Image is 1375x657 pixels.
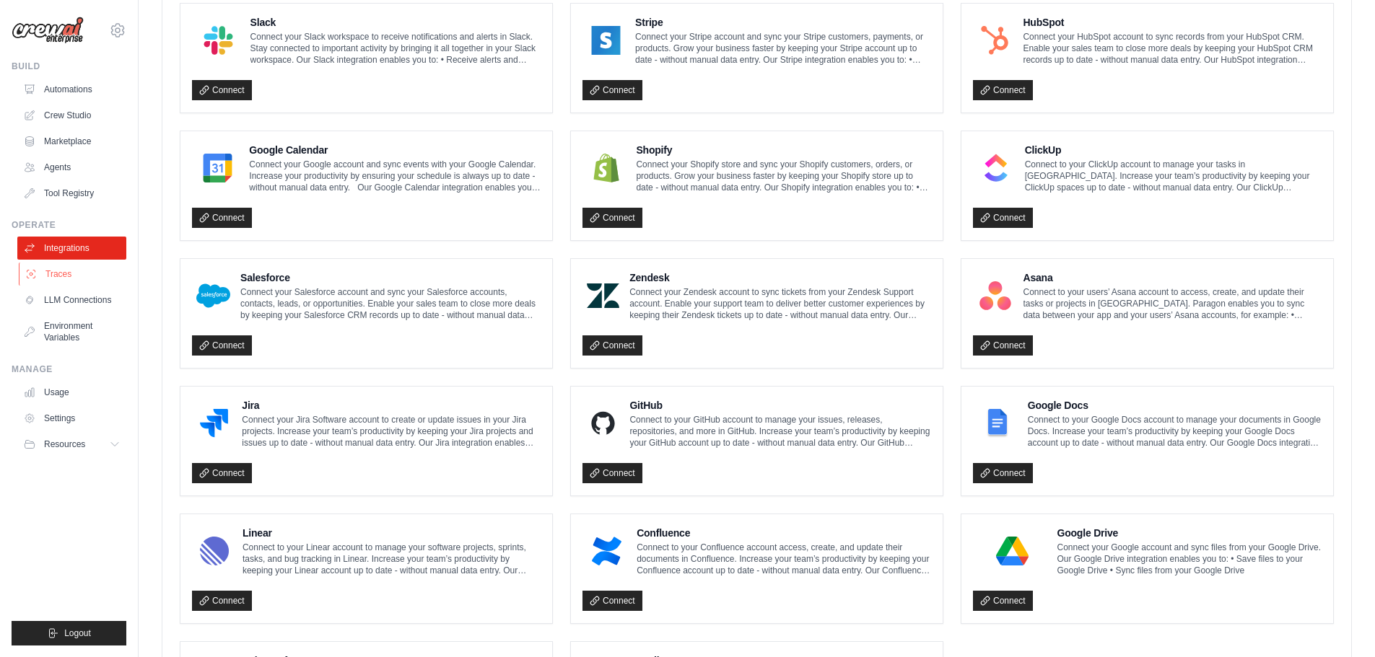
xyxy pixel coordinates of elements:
img: Logo [12,17,84,44]
p: Connect to your GitHub account to manage your issues, releases, repositories, and more in GitHub.... [629,414,931,449]
a: Connect [582,463,642,483]
img: Salesforce Logo [196,281,230,310]
p: Connect to your Confluence account access, create, and update their documents in Confluence. Incr... [637,542,931,576]
p: Connect your Salesforce account and sync your Salesforce accounts, contacts, leads, or opportunit... [240,286,541,321]
p: Connect your Zendesk account to sync tickets from your Zendesk Support account. Enable your suppo... [629,286,931,321]
img: Zendesk Logo [587,281,619,310]
a: Connect [973,335,1033,356]
h4: Jira [242,398,541,413]
img: Asana Logo [977,281,1013,310]
img: Shopify Logo [587,154,626,182]
img: Confluence Logo [587,537,627,565]
h4: ClickUp [1025,143,1322,157]
a: Connect [582,80,642,100]
a: Connect [192,335,252,356]
a: Integrations [17,237,126,260]
a: LLM Connections [17,288,126,312]
a: Usage [17,381,126,404]
a: Connect [192,208,252,228]
a: Connect [192,80,252,100]
a: Traces [19,263,128,286]
a: Connect [973,208,1033,228]
a: Crew Studio [17,104,126,127]
button: Resources [17,433,126,456]
p: Connect your Jira Software account to create or update issues in your Jira projects. Increase you... [242,414,541,449]
p: Connect your Google account and sync events with your Google Calendar. Increase your productivity... [249,159,541,193]
h4: Google Docs [1028,398,1322,413]
img: Google Calendar Logo [196,154,239,182]
img: GitHub Logo [587,409,619,438]
span: Logout [64,627,91,639]
p: Connect your Shopify store and sync your Shopify customers, orders, or products. Grow your busine... [636,159,931,193]
p: Connect your HubSpot account to sync records from your HubSpot CRM. Enable your sales team to clo... [1023,31,1322,66]
a: Connect [973,591,1033,611]
img: Google Drive Logo [977,537,1047,565]
div: Manage [12,363,126,375]
p: Connect your Stripe account and sync your Stripe customers, payments, or products. Grow your busi... [635,31,931,66]
a: Automations [17,78,126,101]
p: Connect to your Google Docs account to manage your documents in Google Docs. Increase your team’s... [1028,414,1322,449]
h4: HubSpot [1023,15,1322,30]
a: Connect [192,463,252,483]
img: ClickUp Logo [977,154,1015,182]
h4: Google Calendar [249,143,541,157]
p: Connect to your Linear account to manage your software projects, sprints, tasks, and bug tracking... [243,542,541,576]
span: Resources [44,438,85,450]
a: Connect [582,335,642,356]
h4: Asana [1023,270,1322,285]
div: Operate [12,219,126,231]
a: Settings [17,407,126,430]
img: Google Docs Logo [977,409,1018,438]
a: Agents [17,156,126,179]
h4: Salesforce [240,270,541,285]
a: Connect [582,208,642,228]
img: Stripe Logo [587,26,625,55]
a: Connect [192,591,252,611]
h4: Shopify [636,143,931,157]
a: Connect [582,591,642,611]
h4: Zendesk [629,270,931,285]
div: Build [12,61,126,72]
p: Connect to your ClickUp account to manage your tasks in [GEOGRAPHIC_DATA]. Increase your team’s p... [1025,159,1322,193]
p: Connect your Google account and sync files from your Google Drive. Our Google Drive integration e... [1057,542,1322,576]
img: Slack Logo [196,26,240,55]
img: HubSpot Logo [977,26,1013,55]
h4: Linear [243,526,541,540]
button: Logout [12,621,126,645]
p: Connect to your users’ Asana account to access, create, and update their tasks or projects in [GE... [1023,286,1322,321]
a: Environment Variables [17,314,126,349]
h4: Google Drive [1057,526,1322,540]
a: Tool Registry [17,182,126,205]
a: Marketplace [17,130,126,153]
h4: Confluence [637,526,931,540]
img: Linear Logo [196,537,232,565]
h4: Stripe [635,15,931,30]
a: Connect [973,80,1033,100]
h4: GitHub [629,398,931,413]
p: Connect your Slack workspace to receive notifications and alerts in Slack. Stay connected to impo... [250,31,541,66]
h4: Slack [250,15,541,30]
a: Connect [973,463,1033,483]
img: Jira Logo [196,409,232,438]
